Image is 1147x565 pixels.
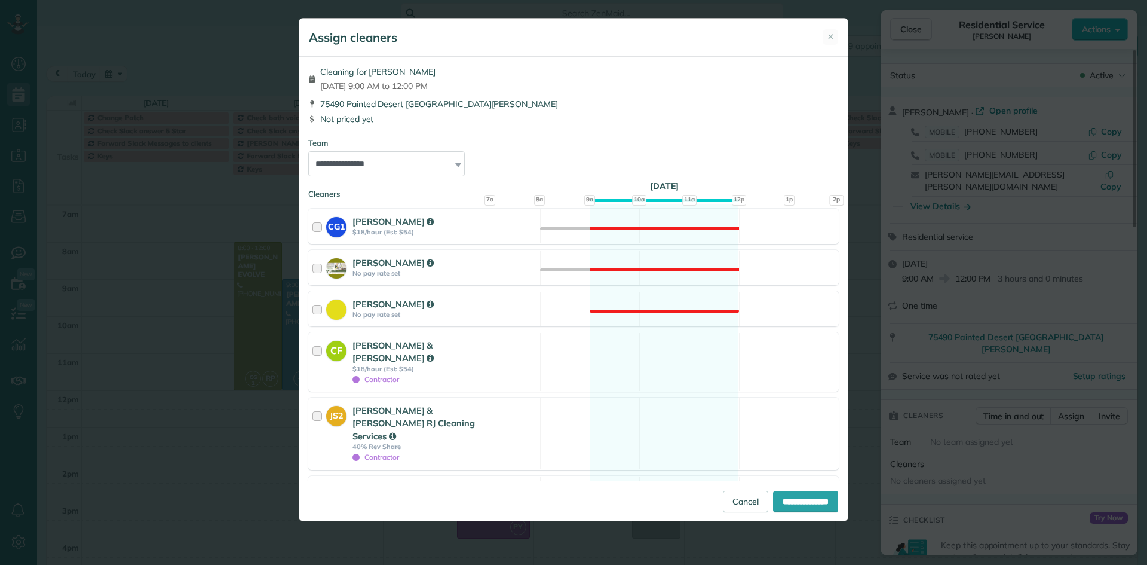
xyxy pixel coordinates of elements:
[352,310,486,319] strong: No pay rate set
[308,113,839,125] div: Not priced yet
[723,491,768,512] a: Cancel
[309,29,397,46] h5: Assign cleaners
[352,228,486,236] strong: $18/hour (Est: $54)
[352,365,486,373] strong: $18/hour (Est: $54)
[352,340,434,364] strong: [PERSON_NAME] & [PERSON_NAME]
[308,188,839,192] div: Cleaners
[308,98,839,110] div: 75490 Painted Desert [GEOGRAPHIC_DATA][PERSON_NAME]
[352,405,475,442] strong: [PERSON_NAME] & [PERSON_NAME] RJ Cleaning Services
[320,66,436,78] span: Cleaning for [PERSON_NAME]
[352,442,486,451] strong: 40% Rev Share
[352,453,399,462] span: Contractor
[326,217,346,233] strong: CG1
[326,341,346,358] strong: CF
[352,216,434,227] strong: [PERSON_NAME]
[352,298,434,310] strong: [PERSON_NAME]
[326,406,346,422] strong: JS2
[320,80,436,92] span: [DATE] 9:00 AM to 12:00 PM
[827,31,834,42] span: ✕
[308,138,839,149] div: Team
[352,269,486,277] strong: No pay rate set
[352,375,399,384] span: Contractor
[352,257,434,268] strong: [PERSON_NAME]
